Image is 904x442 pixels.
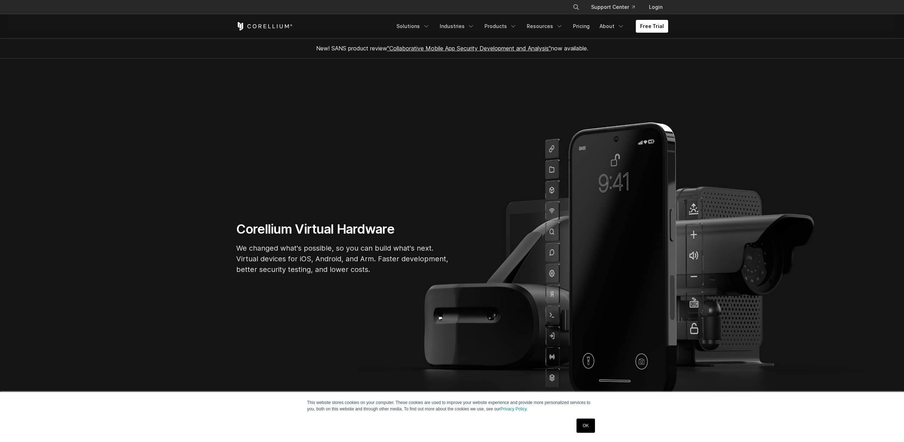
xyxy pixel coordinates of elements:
[569,20,594,33] a: Pricing
[570,1,583,13] button: Search
[585,1,640,13] a: Support Center
[576,419,595,433] a: OK
[236,22,293,31] a: Corellium Home
[643,1,668,13] a: Login
[500,406,528,411] a: Privacy Policy.
[387,45,551,52] a: "Collaborative Mobile App Security Development and Analysis"
[392,20,668,33] div: Navigation Menu
[595,20,629,33] a: About
[523,20,567,33] a: Resources
[307,399,597,412] p: This website stores cookies on your computer. These cookies are used to improve your website expe...
[236,243,449,275] p: We changed what's possible, so you can build what's next. Virtual devices for iOS, Android, and A...
[236,221,449,237] h1: Corellium Virtual Hardware
[435,20,479,33] a: Industries
[636,20,668,33] a: Free Trial
[564,1,668,13] div: Navigation Menu
[316,45,588,52] span: New! SANS product review now available.
[392,20,434,33] a: Solutions
[480,20,521,33] a: Products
